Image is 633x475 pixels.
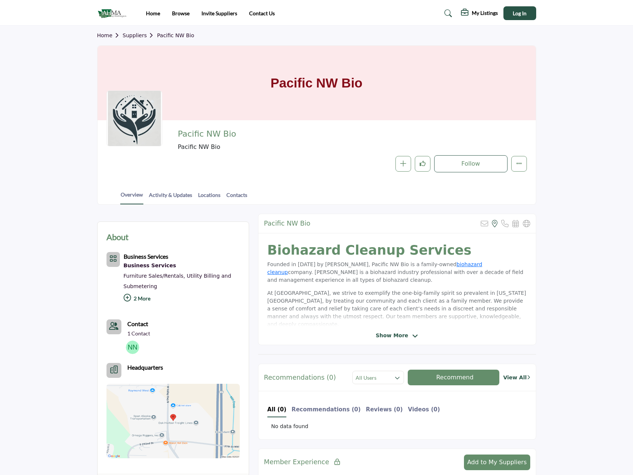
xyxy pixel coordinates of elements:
span: Log In [513,10,527,16]
b: Contact [127,320,148,327]
a: Contact Us [249,10,275,16]
h2: Pacific NW Bio [264,220,311,227]
img: Location Map [106,384,240,458]
button: Log In [503,6,536,20]
a: Contact [127,319,148,328]
button: Follow [434,155,508,172]
h5: My Listings [472,10,498,16]
button: Add to My Suppliers [464,455,530,470]
a: Utility Billing and Submetering [124,273,231,289]
img: Nicole N. [126,341,139,354]
button: Recommend [408,370,500,385]
a: Link of redirect to contact page [106,319,121,334]
h2: Member Experience [264,458,340,466]
p: At [GEOGRAPHIC_DATA], we strive to exemplify the one-big-family spirit so prevalent in [US_STATE]... [267,289,527,328]
a: Browse [172,10,190,16]
span: Show More [376,332,408,339]
a: Suppliers [123,32,157,38]
b: Headquarters [127,363,163,372]
span: Recommend [436,374,473,381]
h2: Pacific NW Bio [178,129,382,139]
div: Solutions to enhance operations, streamline processes, and support financial and legal aspects of... [124,261,240,271]
button: Category Icon [106,252,120,267]
a: Furniture Sales/Rentals, [124,273,185,279]
a: Contacts [226,191,248,204]
a: Home [146,10,160,16]
a: Locations [198,191,221,204]
b: Reviews (0) [366,406,403,413]
div: My Listings [461,9,498,18]
a: Search [437,7,457,19]
p: 2 More [124,291,240,307]
b: Recommendations (0) [292,406,361,413]
button: Like [415,156,430,172]
a: Business Services [124,261,240,271]
h2: All Users [356,374,376,382]
a: Overview [120,191,143,204]
button: All Users [352,371,404,384]
img: site Logo [97,7,130,19]
span: Pacific NW Bio [178,143,416,152]
a: 1 Contact [127,330,150,337]
a: View All [503,374,530,382]
a: Activity & Updates [149,191,193,204]
span: Add to My Suppliers [467,459,527,466]
a: Invite Suppliers [201,10,237,16]
span: No data found [271,423,308,430]
b: Videos (0) [408,406,440,413]
button: Contact-Employee Icon [106,319,121,334]
a: Pacific NW Bio [157,32,194,38]
a: Business Services [124,254,168,260]
a: Home [97,32,123,38]
p: Founded in [DATE] by [PERSON_NAME], Pacific NW Bio is a family-owned company. [PERSON_NAME] is a ... [267,261,527,284]
button: More details [511,156,527,172]
strong: Biohazard Cleanup Services [267,243,471,258]
h2: About [106,231,128,243]
h1: Pacific NW Bio [271,46,363,120]
h2: Recommendations (0) [264,374,336,382]
button: Headquarter icon [106,363,121,378]
b: All (0) [267,406,286,413]
b: Business Services [124,253,168,260]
